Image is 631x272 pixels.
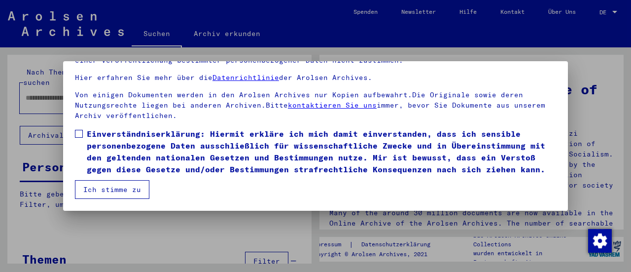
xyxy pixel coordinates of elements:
p: Hier erfahren Sie mehr über die der Arolsen Archives. [75,73,556,83]
a: Datenrichtlinie [212,73,279,82]
button: Ich stimme zu [75,180,149,199]
img: Zustimmung ändern [588,229,612,253]
p: Von einigen Dokumenten werden in den Arolsen Archives nur Kopien aufbewahrt.Die Originale sowie d... [75,90,556,121]
span: Einverständniserklärung: Hiermit erkläre ich mich damit einverstanden, dass ich sensible personen... [87,128,556,175]
div: Zustimmung ändern [588,229,611,252]
a: kontaktieren Sie uns [288,101,377,110]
